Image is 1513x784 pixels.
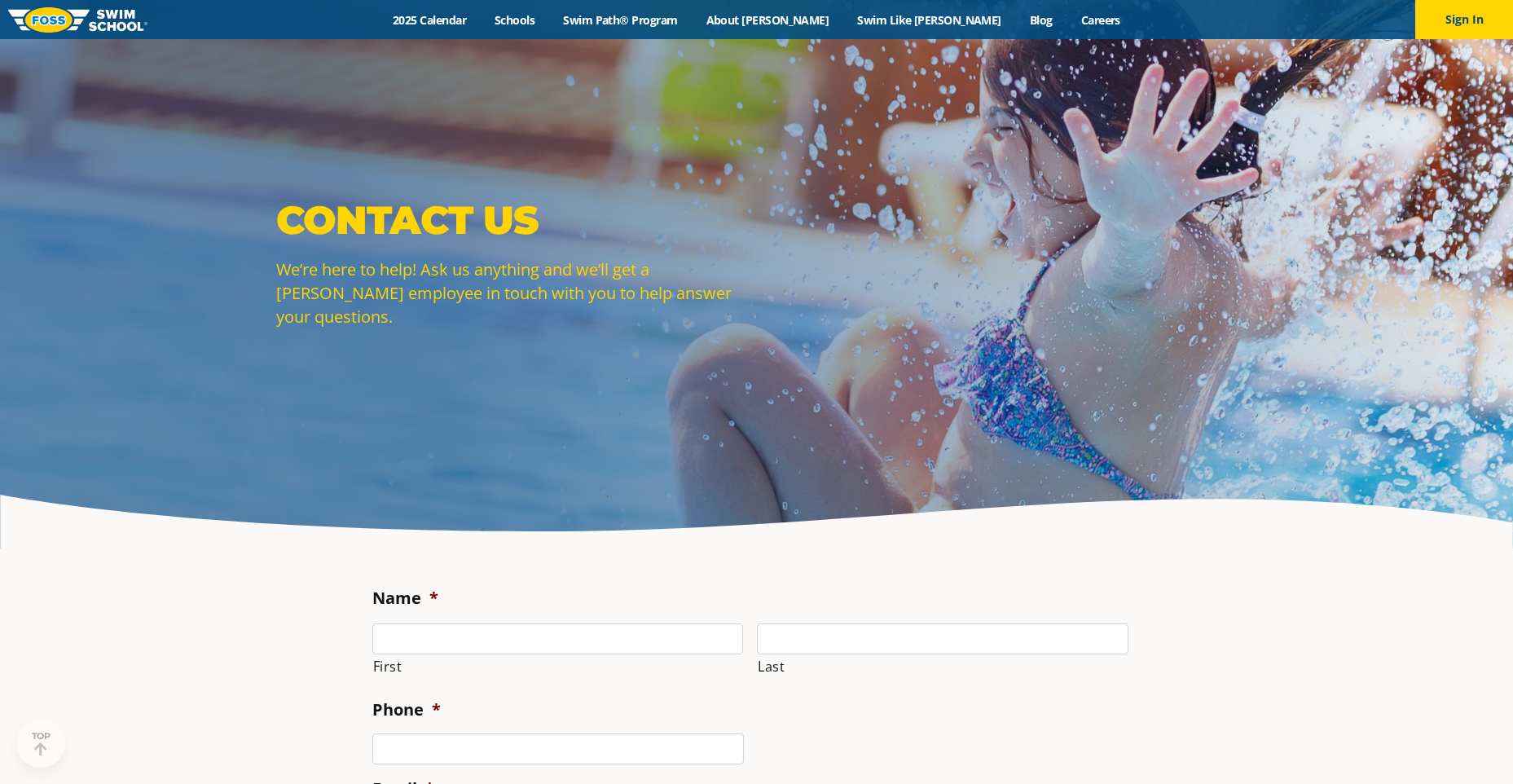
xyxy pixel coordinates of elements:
[276,258,749,328] p: We’re here to help! Ask us anything and we’ll get a [PERSON_NAME] employee in touch with you to h...
[372,699,441,720] label: Phone
[843,12,1016,28] a: Swim Like [PERSON_NAME]
[549,12,692,28] a: Swim Path® Program
[692,12,843,28] a: About [PERSON_NAME]
[481,12,549,28] a: Schools
[32,731,51,756] div: TOP
[372,588,438,609] label: Name
[8,7,147,33] img: FOSS Swim School Logo
[373,655,744,678] label: First
[379,12,481,28] a: 2025 Calendar
[1067,12,1134,28] a: Careers
[276,196,749,244] p: Contact Us
[758,655,1128,678] label: Last
[757,623,1128,654] input: Last name
[372,623,744,654] input: First name
[1015,12,1067,28] a: Blog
